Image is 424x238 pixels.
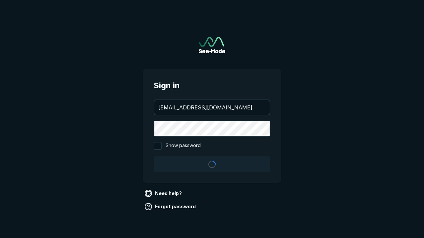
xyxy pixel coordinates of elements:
a: Need help? [143,188,185,199]
a: Go to sign in [199,37,225,53]
span: Sign in [154,80,270,92]
a: Forgot password [143,201,198,212]
input: your@email.com [154,100,270,115]
span: Show password [166,142,201,150]
img: See-Mode Logo [199,37,225,53]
